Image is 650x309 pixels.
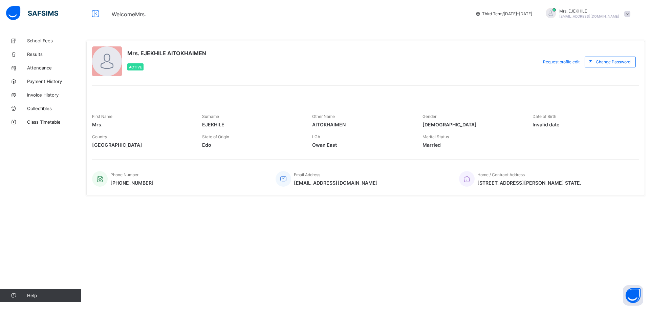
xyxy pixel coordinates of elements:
span: State of Origin [202,134,229,139]
span: Email Address [294,172,320,177]
button: Open asap [623,285,643,306]
span: Date of Birth [533,114,556,119]
span: [EMAIL_ADDRESS][DOMAIN_NAME] [559,14,619,18]
span: Invoice History [27,92,81,98]
span: Owan East [312,142,412,148]
span: Collectibles [27,106,81,111]
span: Married [422,142,522,148]
span: Marital Status [422,134,449,139]
span: Payment History [27,79,81,84]
span: Class Timetable [27,119,81,125]
span: School Fees [27,38,81,43]
img: safsims [6,6,58,20]
span: [GEOGRAPHIC_DATA] [92,142,192,148]
span: Change Password [596,59,630,64]
span: [STREET_ADDRESS][PERSON_NAME] STATE. [477,180,581,186]
span: Invalid date [533,122,632,127]
span: Surname [202,114,219,119]
span: Country [92,134,107,139]
span: Other Name [312,114,335,119]
span: Phone Number [110,172,138,177]
span: Gender [422,114,436,119]
span: EJEKHILE [202,122,302,127]
div: Mrs.EJEKHILE [539,8,634,19]
span: Help [27,293,81,298]
span: Attendance [27,65,81,70]
span: [DEMOGRAPHIC_DATA] [422,122,522,127]
span: [PHONE_NUMBER] [110,180,154,186]
span: Welcome Mrs. [112,11,146,18]
span: [EMAIL_ADDRESS][DOMAIN_NAME] [294,180,378,186]
span: Edo [202,142,302,148]
span: Mrs. [92,122,192,127]
span: Active [129,65,142,69]
span: Mrs. EJEKHILE AITOKHAIMEN [127,50,206,57]
span: Results [27,52,81,57]
span: LGA [312,134,320,139]
span: First Name [92,114,112,119]
span: AITOKHAIMEN [312,122,412,127]
span: Mrs. EJEKHILE [559,8,619,14]
span: Request profile edit [543,59,580,64]
span: session/term information [475,11,532,16]
span: Home / Contract Address [477,172,525,177]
